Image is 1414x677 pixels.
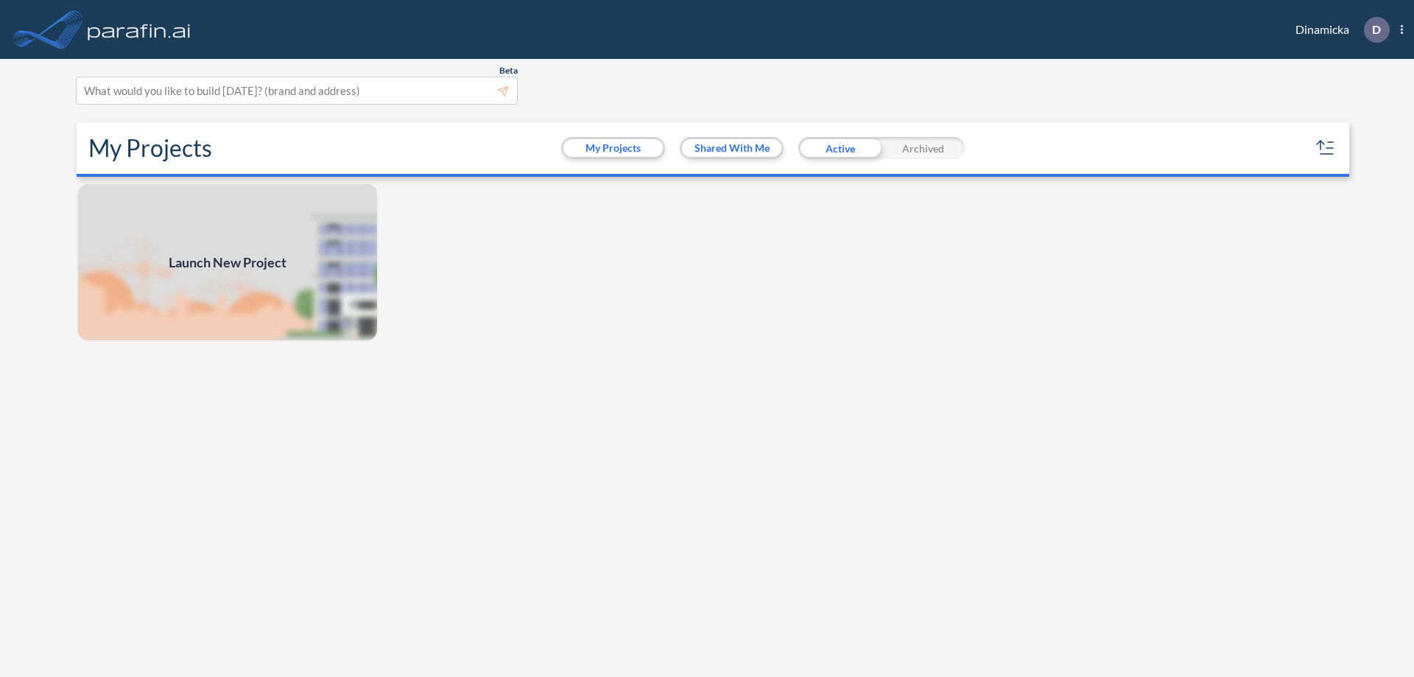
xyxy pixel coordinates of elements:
[563,139,663,157] button: My Projects
[882,137,965,159] div: Archived
[1273,17,1403,43] div: Dinamicka
[88,134,212,162] h2: My Projects
[77,183,379,342] img: add
[77,183,379,342] a: Launch New Project
[85,15,194,44] img: logo
[169,253,286,273] span: Launch New Project
[682,139,781,157] button: Shared With Me
[1314,136,1337,160] button: sort
[1372,23,1381,36] p: D
[798,137,882,159] div: Active
[499,65,518,77] span: Beta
